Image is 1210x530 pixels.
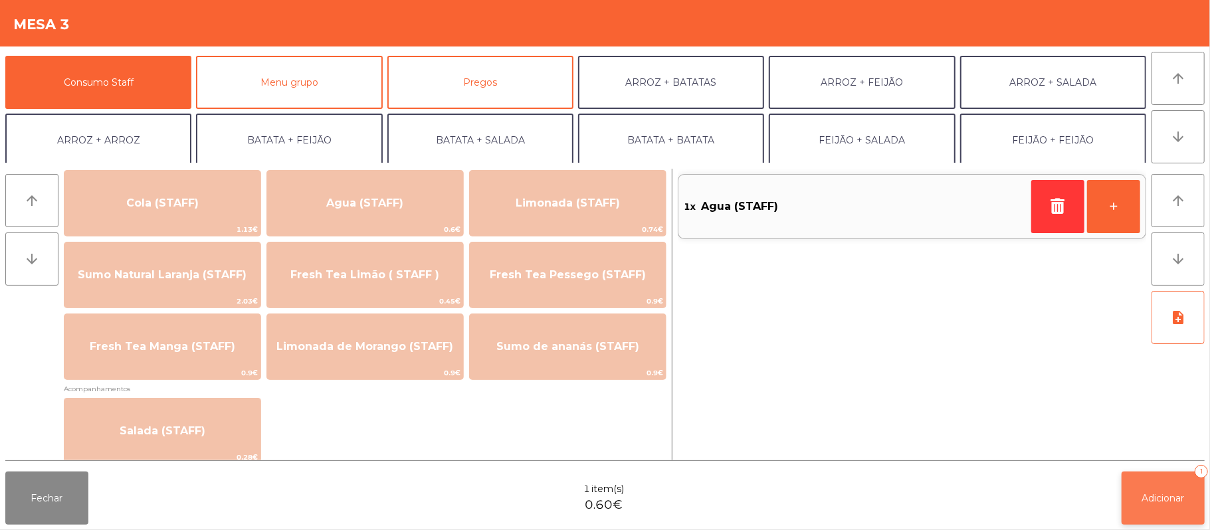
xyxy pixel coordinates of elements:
[1142,492,1185,504] span: Adicionar
[24,251,40,267] i: arrow_downward
[1170,193,1186,209] i: arrow_upward
[64,367,260,379] span: 0.9€
[13,15,70,35] h4: Mesa 3
[90,340,235,353] span: Fresh Tea Manga (STAFF)
[196,56,382,109] button: Menu grupo
[24,193,40,209] i: arrow_upward
[267,223,463,236] span: 0.6€
[470,223,666,236] span: 0.74€
[769,56,955,109] button: ARROZ + FEIJÃO
[1152,174,1205,227] button: arrow_upward
[387,56,573,109] button: Pregos
[684,197,696,217] span: 1x
[701,197,778,217] span: Agua (STAFF)
[1122,472,1205,525] button: Adicionar1
[64,223,260,236] span: 1.13€
[1152,291,1205,344] button: note_add
[1195,465,1208,478] div: 1
[1170,70,1186,86] i: arrow_upward
[490,268,646,281] span: Fresh Tea Pessego (STAFF)
[267,295,463,308] span: 0.45€
[470,295,666,308] span: 0.9€
[267,367,463,379] span: 0.9€
[1152,232,1205,286] button: arrow_downward
[387,114,573,167] button: BATATA + SALADA
[64,383,666,395] span: Acompanhamentos
[120,424,205,437] span: Salada (STAFF)
[290,268,439,281] span: Fresh Tea Limão ( STAFF )
[1170,251,1186,267] i: arrow_downward
[5,56,191,109] button: Consumo Staff
[960,114,1146,167] button: FEIJÃO + FEIJÃO
[578,56,764,109] button: ARROZ + BATATAS
[5,174,58,227] button: arrow_upward
[583,482,590,496] span: 1
[1170,129,1186,145] i: arrow_downward
[1087,180,1140,233] button: +
[5,232,58,286] button: arrow_downward
[64,295,260,308] span: 2.03€
[78,268,247,281] span: Sumo Natural Laranja (STAFF)
[276,340,453,353] span: Limonada de Morango (STAFF)
[1152,110,1205,163] button: arrow_downward
[326,197,403,209] span: Agua (STAFF)
[196,114,382,167] button: BATATA + FEIJÃO
[578,114,764,167] button: BATATA + BATATA
[591,482,624,496] span: item(s)
[126,197,199,209] span: Cola (STAFF)
[1170,309,1186,325] i: note_add
[1152,52,1205,105] button: arrow_upward
[585,496,623,514] span: 0.60€
[64,451,260,464] span: 0.28€
[470,367,666,379] span: 0.9€
[496,340,639,353] span: Sumo de ananás (STAFF)
[516,197,620,209] span: Limonada (STAFF)
[5,114,191,167] button: ARROZ + ARROZ
[960,56,1146,109] button: ARROZ + SALADA
[5,472,88,525] button: Fechar
[769,114,955,167] button: FEIJÃO + SALADA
